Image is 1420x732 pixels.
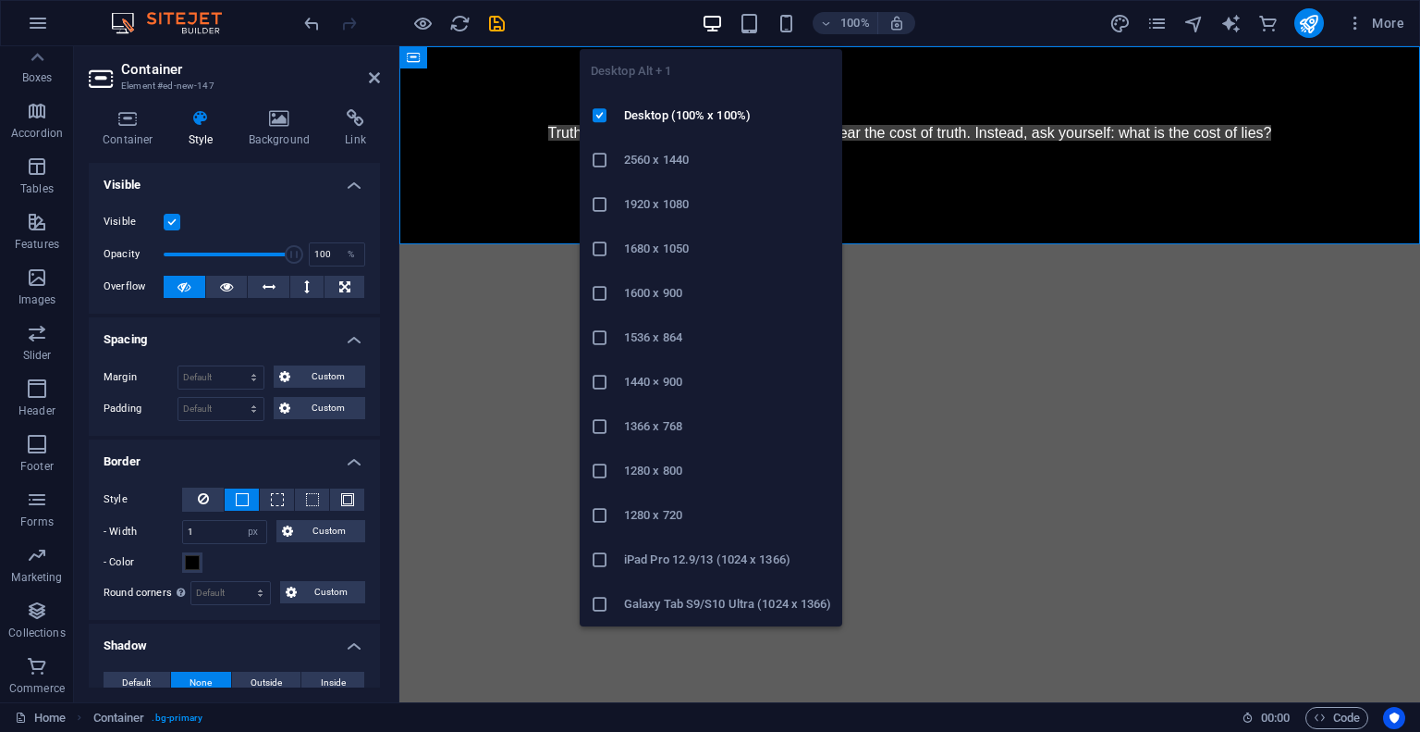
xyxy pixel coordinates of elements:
[624,327,831,349] h6: 1536 x 864
[11,126,63,141] p: Accordion
[121,61,380,78] h2: Container
[1314,707,1360,729] span: Code
[175,109,235,148] h4: Style
[89,163,380,196] h4: Visible
[190,672,212,694] span: None
[624,371,831,393] h6: 1440 × 900
[104,366,177,389] label: Margin
[299,520,361,542] span: Custom
[89,109,175,148] h4: Container
[104,521,182,543] label: - Width
[302,581,360,603] span: Custom
[1220,12,1242,34] button: text_generator
[251,672,282,694] span: Outside
[296,366,360,388] span: Custom
[840,12,870,34] h6: 100%
[813,12,878,34] button: 100%
[1109,12,1132,34] button: design
[11,570,62,585] p: Marketing
[18,403,55,418] p: Header
[104,672,170,694] button: Default
[104,398,177,420] label: Padding
[104,582,190,604] label: Round corners
[624,504,831,527] h6: 1280 x 720
[321,672,346,694] span: Inside
[624,105,831,127] h6: Desktop (100% x 100%)
[89,440,380,473] h4: Border
[93,707,203,729] nav: breadcrumb
[104,489,182,511] label: Style
[23,348,52,363] p: Slider
[104,552,182,574] label: - Color
[274,366,365,388] button: Custom
[20,515,54,529] p: Forms
[121,78,343,94] h3: Element #ed-new-147
[301,13,323,34] i: Undo: change_border_style (Ctrl+Z)
[449,13,471,34] i: Reload page
[1339,8,1412,38] button: More
[280,581,365,603] button: Custom
[1109,13,1131,34] i: Design (Ctrl+Alt+Y)
[300,12,323,34] button: undo
[448,12,471,34] button: reload
[15,237,59,252] p: Features
[338,243,364,266] div: %
[89,317,380,351] h4: Spacing
[1242,707,1291,729] h6: Session time
[276,520,366,542] button: Custom
[624,416,831,438] h6: 1366 x 768
[232,672,301,694] button: Outside
[8,626,65,640] p: Collections
[104,211,164,233] label: Visible
[106,12,245,34] img: Editor Logo
[1294,8,1324,38] button: publish
[624,460,831,482] h6: 1280 x 800
[122,672,151,694] span: Default
[624,238,831,260] h6: 1680 x 1050
[20,181,54,196] p: Tables
[22,70,53,85] p: Boxes
[624,193,831,216] h6: 1920 x 1080
[171,672,231,694] button: None
[624,149,831,171] h6: 2560 x 1440
[624,593,831,615] h6: Galaxy Tab S9/S10 Ultra (1024 x 1366)
[152,707,202,729] span: . bg-primary
[411,12,434,34] button: Click here to leave preview mode and continue editing
[624,549,831,571] h6: iPad Pro 12.9/13 (1024 x 1366)
[274,397,365,419] button: Custom
[1146,12,1169,34] button: pages
[18,292,56,307] p: Images
[1183,12,1206,34] button: navigator
[296,397,360,419] span: Custom
[20,459,54,474] p: Footer
[331,109,380,148] h4: Link
[1346,14,1404,32] span: More
[89,624,380,657] h4: Shadow
[1383,707,1405,729] button: Usercentrics
[235,109,332,148] h4: Background
[9,681,65,696] p: Commerce
[104,249,164,259] label: Opacity
[485,12,508,34] button: save
[301,672,364,694] button: Inside
[1261,707,1290,729] span: 00 00
[1305,707,1368,729] button: Code
[1257,12,1279,34] button: commerce
[1274,711,1277,725] span: :
[15,707,66,729] a: Click to cancel selection. Double-click to open Pages
[104,276,164,298] label: Overflow
[624,282,831,304] h6: 1600 x 900
[93,707,145,729] span: Click to select. Double-click to edit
